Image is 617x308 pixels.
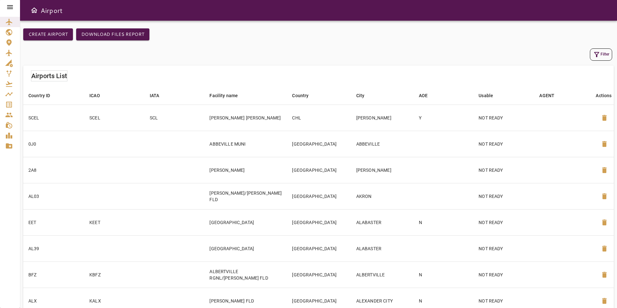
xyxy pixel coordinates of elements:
[204,209,287,235] td: [GEOGRAPHIC_DATA]
[539,92,563,99] span: AGENT
[209,92,246,99] span: Facility name
[204,105,287,131] td: [PERSON_NAME] [PERSON_NAME]
[479,219,529,226] p: NOT READY
[204,235,287,262] td: [GEOGRAPHIC_DATA]
[41,5,63,15] h6: Airport
[590,48,612,61] button: Filter
[23,28,73,40] button: Create airport
[351,183,414,209] td: AKRON
[28,92,59,99] span: Country ID
[209,92,238,99] div: Facility name
[28,92,50,99] div: Country ID
[28,4,41,17] button: Open drawer
[479,92,493,99] div: Usable
[292,92,317,99] span: Country
[601,297,608,305] span: delete
[479,245,529,252] p: NOT READY
[84,209,144,235] td: KEET
[539,92,554,99] div: AGENT
[23,235,84,262] td: AL39
[89,92,100,99] div: ICAO
[23,183,84,209] td: AL03
[414,209,474,235] td: N
[23,262,84,288] td: BFZ
[287,209,351,235] td: [GEOGRAPHIC_DATA]
[23,157,84,183] td: 2A8
[204,157,287,183] td: [PERSON_NAME]
[351,157,414,183] td: [PERSON_NAME]
[287,183,351,209] td: [GEOGRAPHIC_DATA]
[287,157,351,183] td: [GEOGRAPHIC_DATA]
[356,92,373,99] span: City
[351,209,414,235] td: ALABASTER
[287,262,351,288] td: [GEOGRAPHIC_DATA]
[601,166,608,174] span: delete
[597,189,612,204] button: Delete Airport
[414,262,474,288] td: N
[287,235,351,262] td: [GEOGRAPHIC_DATA]
[76,28,149,40] button: Download Files Report
[479,167,529,173] p: NOT READY
[351,235,414,262] td: ALABASTER
[356,92,365,99] div: City
[150,92,159,99] div: IATA
[204,183,287,209] td: [PERSON_NAME]/[PERSON_NAME] FLD
[479,141,529,147] p: NOT READY
[601,192,608,200] span: delete
[23,105,84,131] td: SCEL
[601,140,608,148] span: delete
[84,262,144,288] td: KBFZ
[351,131,414,157] td: ABBEVILLE
[287,131,351,157] td: [GEOGRAPHIC_DATA]
[145,105,205,131] td: SCL
[601,219,608,226] span: delete
[479,92,501,99] span: Usable
[31,71,67,81] h6: Airports List
[479,193,529,200] p: NOT READY
[84,105,144,131] td: SCEL
[23,209,84,235] td: EET
[351,105,414,131] td: [PERSON_NAME]
[597,110,612,126] button: Delete Airport
[287,105,351,131] td: CHL
[204,131,287,157] td: ABBEVILLE MUNI
[601,245,608,252] span: delete
[23,131,84,157] td: 0J0
[419,92,436,99] span: AOE
[601,114,608,122] span: delete
[601,271,608,279] span: delete
[479,272,529,278] p: NOT READY
[597,267,612,282] button: Delete Airport
[150,92,168,99] span: IATA
[597,162,612,178] button: Delete Airport
[89,92,108,99] span: ICAO
[597,136,612,152] button: Delete Airport
[479,298,529,304] p: NOT READY
[414,105,474,131] td: Y
[204,262,287,288] td: ALBERTVILLE RGNL/[PERSON_NAME] FLD
[351,262,414,288] td: ALBERTVILLE
[597,215,612,230] button: Delete Airport
[419,92,428,99] div: AOE
[292,92,308,99] div: Country
[597,241,612,256] button: Delete Airport
[479,115,529,121] p: NOT READY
